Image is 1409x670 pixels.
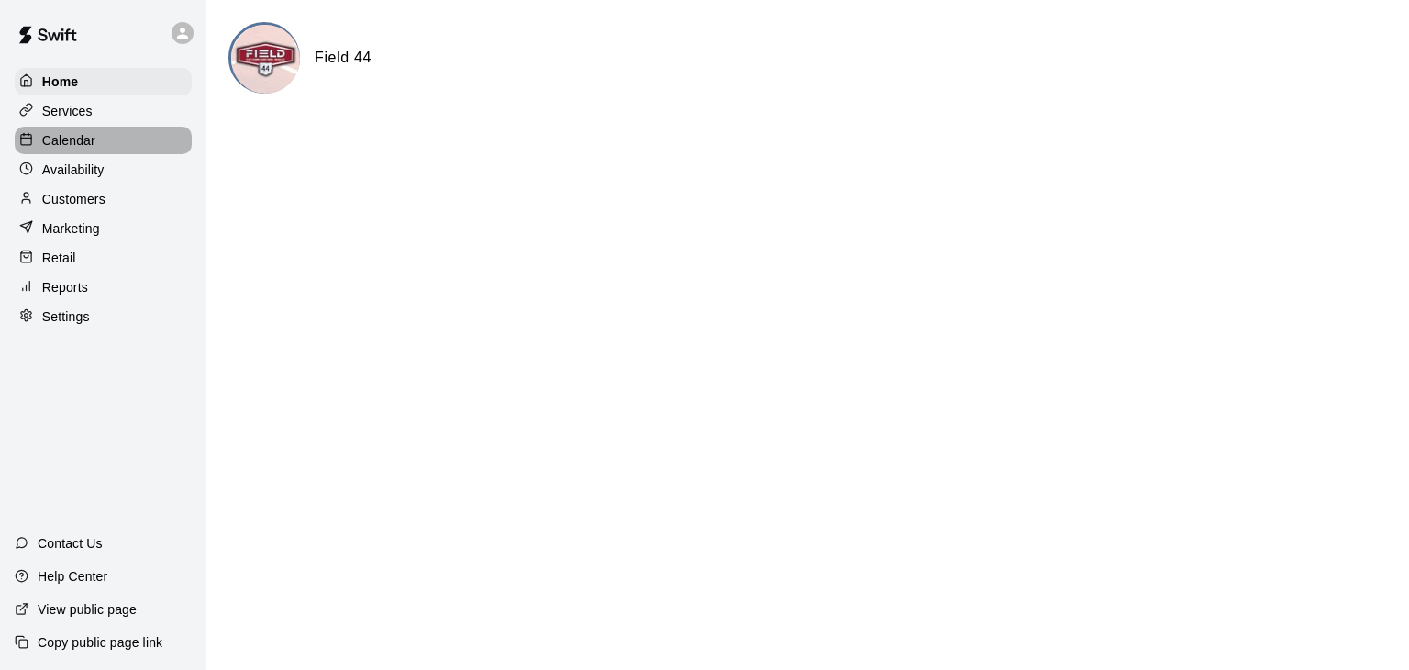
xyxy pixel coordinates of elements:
[38,567,107,586] p: Help Center
[42,219,100,238] p: Marketing
[15,303,192,330] a: Settings
[42,73,79,91] p: Home
[15,156,192,184] a: Availability
[38,633,162,652] p: Copy public page link
[38,600,137,619] p: View public page
[315,46,372,70] h6: Field 44
[15,185,192,213] a: Customers
[42,249,76,267] p: Retail
[15,127,192,154] a: Calendar
[42,102,93,120] p: Services
[15,244,192,272] a: Retail
[231,25,300,94] img: Field 44 logo
[15,274,192,301] a: Reports
[15,215,192,242] a: Marketing
[42,278,88,296] p: Reports
[42,307,90,326] p: Settings
[15,97,192,125] a: Services
[38,534,103,553] p: Contact Us
[15,68,192,95] a: Home
[42,190,105,208] p: Customers
[42,161,105,179] p: Availability
[42,131,95,150] p: Calendar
